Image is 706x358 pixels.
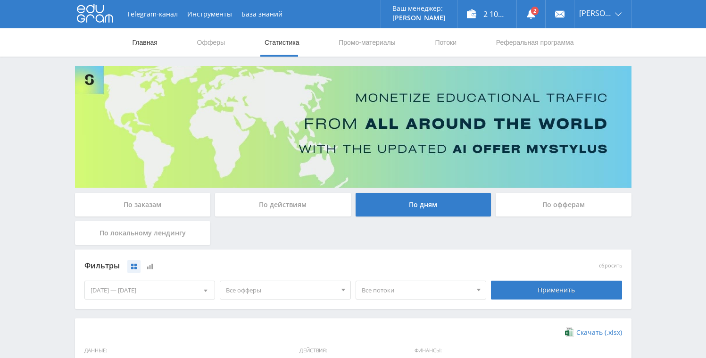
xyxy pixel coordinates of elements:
div: По заказам [75,193,211,216]
div: Фильтры [84,259,487,273]
div: По локальному лендингу [75,221,211,245]
div: По дням [356,193,491,216]
img: Banner [75,66,631,188]
span: Скачать (.xlsx) [576,329,622,336]
div: По действиям [215,193,351,216]
button: сбросить [599,263,622,269]
a: Офферы [196,28,226,57]
a: Реферальная программа [495,28,575,57]
img: xlsx [565,327,573,337]
a: Статистика [264,28,300,57]
span: Все офферы [226,281,336,299]
div: [DATE] — [DATE] [85,281,215,299]
p: Ваш менеджер: [392,5,446,12]
span: [PERSON_NAME] [579,9,612,17]
div: По офферам [496,193,631,216]
a: Потоки [434,28,457,57]
a: Скачать (.xlsx) [565,328,622,337]
div: Применить [491,281,622,300]
p: [PERSON_NAME] [392,14,446,22]
a: Главная [132,28,158,57]
span: Все потоки [362,281,472,299]
a: Промо-материалы [338,28,396,57]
